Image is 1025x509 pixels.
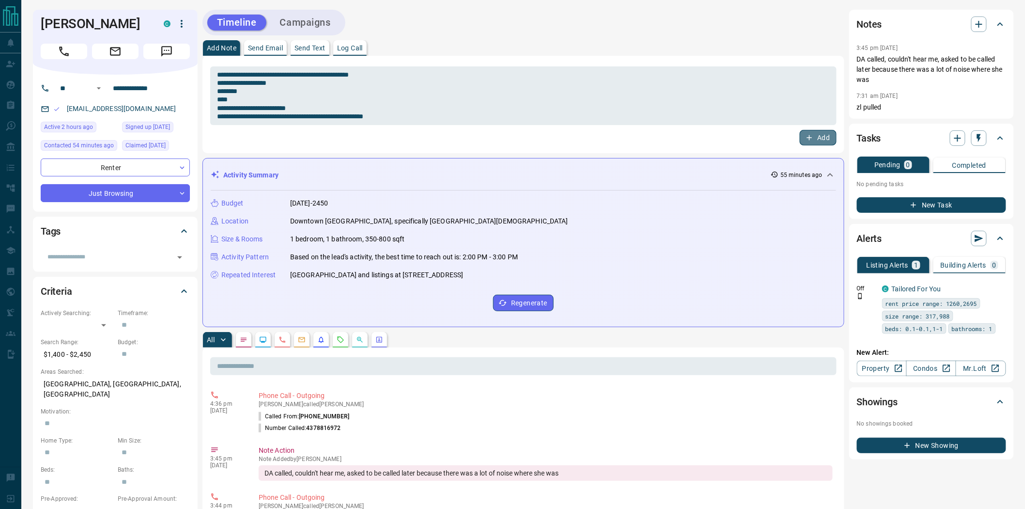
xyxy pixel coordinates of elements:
[259,412,349,421] p: Called From:
[221,270,276,280] p: Repeated Interest
[906,361,956,376] a: Condos
[210,462,244,469] p: [DATE]
[857,419,1006,428] p: No showings booked
[143,44,190,59] span: Message
[906,161,910,168] p: 0
[885,299,977,308] span: rent price range: 1260,2695
[941,262,987,269] p: Building Alerts
[857,284,876,293] p: Off
[44,122,93,132] span: Active 2 hours ago
[44,141,114,150] span: Contacted 54 minutes ago
[780,171,823,179] p: 55 minutes ago
[885,324,943,334] span: beds: 0.1-0.1,1-1
[857,93,898,99] p: 7:31 am [DATE]
[857,227,1006,250] div: Alerts
[259,336,267,344] svg: Lead Browsing Activity
[41,140,117,154] div: Thu Aug 14 2025
[882,286,889,292] div: condos.ca
[290,234,405,244] p: 1 bedroom, 1 bathroom, 350-800 sqft
[259,401,833,408] p: [PERSON_NAME] called [PERSON_NAME]
[118,338,190,347] p: Budget:
[290,252,518,262] p: Based on the lead's activity, the best time to reach out is: 2:00 PM - 3:00 PM
[41,436,113,445] p: Home Type:
[857,438,1006,453] button: New Showing
[93,82,105,94] button: Open
[857,348,1006,358] p: New Alert:
[210,502,244,509] p: 3:44 pm
[259,391,833,401] p: Phone Call - Outgoing
[290,198,328,208] p: [DATE]-2450
[240,336,248,344] svg: Notes
[259,424,341,432] p: Number Called:
[874,161,901,168] p: Pending
[857,16,882,32] h2: Notes
[210,407,244,414] p: [DATE]
[259,456,833,462] p: Note Added by [PERSON_NAME]
[67,105,176,112] a: [EMAIL_ADDRESS][DOMAIN_NAME]
[295,45,326,51] p: Send Text
[800,130,837,145] button: Add
[207,15,266,31] button: Timeline
[41,122,117,135] div: Thu Aug 14 2025
[118,436,190,445] p: Min Size:
[259,465,833,481] div: DA called, couldn't hear me, asked to be called later because there was a lot of noise where she was
[223,170,279,180] p: Activity Summary
[857,231,882,246] h2: Alerts
[914,262,918,269] p: 1
[857,102,1006,112] p: zl pulled
[41,465,113,474] p: Beds:
[317,336,325,344] svg: Listing Alerts
[211,166,836,184] div: Activity Summary55 minutes ago
[53,106,60,112] svg: Email Valid
[375,336,383,344] svg: Agent Actions
[207,45,236,51] p: Add Note
[952,162,987,169] p: Completed
[270,15,341,31] button: Campaigns
[356,336,364,344] svg: Opportunities
[118,494,190,503] p: Pre-Approval Amount:
[41,494,113,503] p: Pre-Approved:
[41,16,149,32] h1: [PERSON_NAME]
[173,251,186,264] button: Open
[41,284,72,299] h2: Criteria
[41,159,190,176] div: Renter
[41,338,113,347] p: Search Range:
[857,177,1006,191] p: No pending tasks
[857,45,898,51] p: 3:45 pm [DATE]
[41,44,87,59] span: Call
[125,122,170,132] span: Signed up [DATE]
[92,44,139,59] span: Email
[41,220,190,243] div: Tags
[41,347,113,363] p: $1,400 - $2,450
[857,361,907,376] a: Property
[259,493,833,503] p: Phone Call - Outgoing
[857,54,1006,85] p: DA called, couldn't hear me, asked to be called later because there was a lot of noise where she was
[952,324,993,334] span: bathrooms: 1
[221,252,269,262] p: Activity Pattern
[41,309,113,318] p: Actively Searching:
[956,361,1006,376] a: Mr.Loft
[993,262,996,269] p: 0
[279,336,286,344] svg: Calls
[857,293,864,300] svg: Push Notification Only
[857,394,898,410] h2: Showings
[118,309,190,318] p: Timeframe:
[299,413,349,420] span: [PHONE_NUMBER]
[337,45,363,51] p: Log Call
[221,234,263,244] p: Size & Rooms
[122,122,190,135] div: Tue Apr 01 2025
[164,20,171,27] div: condos.ca
[857,130,881,146] h2: Tasks
[118,465,190,474] p: Baths:
[41,407,190,416] p: Motivation:
[857,127,1006,150] div: Tasks
[41,184,190,202] div: Just Browsing
[337,336,344,344] svg: Requests
[857,13,1006,36] div: Notes
[857,390,1006,414] div: Showings
[41,223,61,239] h2: Tags
[41,280,190,303] div: Criteria
[290,216,568,226] p: Downtown [GEOGRAPHIC_DATA], specifically [GEOGRAPHIC_DATA][DEMOGRAPHIC_DATA]
[867,262,909,269] p: Listing Alerts
[298,336,306,344] svg: Emails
